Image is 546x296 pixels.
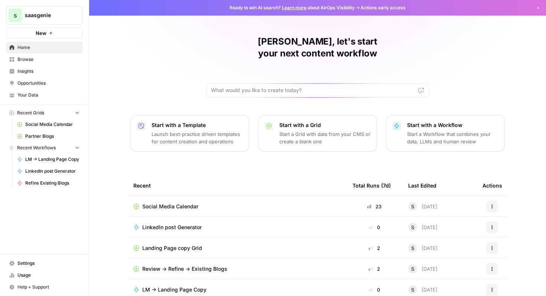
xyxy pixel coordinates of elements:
[258,115,377,152] button: Start with a GridStart a Grid with data from your CMS or create a blank one
[279,121,371,129] p: Start with a Grid
[17,56,79,63] span: Browse
[6,6,83,25] button: Workspace: saasgenie
[17,44,79,51] span: Home
[133,265,341,273] a: Review -> Refine -> Existing Blogs
[36,29,46,37] span: New
[352,244,396,252] div: 2
[142,244,202,252] span: Landing Page copy Grid
[408,244,438,253] div: [DATE]
[133,175,341,196] div: Recent
[6,42,83,53] a: Home
[17,284,79,290] span: Help + Support
[17,68,79,75] span: Insights
[25,168,79,175] span: LinkedIn post Generator
[25,12,70,19] span: saasgenie
[14,177,83,189] a: Refine Existing Blogs
[6,53,83,65] a: Browse
[407,121,498,129] p: Start with a Workflow
[133,203,341,210] a: Social Media Calendar
[133,286,341,293] a: LM -> Landing Page Copy
[17,80,79,87] span: Opportunities
[386,115,505,152] button: Start with a WorkflowStart a Workflow that combines your data, LLMs and human review
[152,121,243,129] p: Start with a Template
[361,4,406,11] span: Actions early access
[142,286,207,293] span: LM -> Landing Page Copy
[352,175,391,196] div: Total Runs (7d)
[352,265,396,273] div: 2
[211,87,415,94] input: What would you like to create today?
[25,180,79,186] span: Refine Existing Blogs
[142,203,198,210] span: Social Media Calendar
[206,36,429,59] h1: [PERSON_NAME], let's start your next content workflow
[6,142,83,153] button: Recent Workflows
[17,92,79,98] span: Your Data
[6,107,83,118] button: Recent Grids
[6,269,83,281] a: Usage
[279,130,371,145] p: Start a Grid with data from your CMS or create a blank one
[14,153,83,165] a: LM -> Landing Page Copy
[142,265,227,273] span: Review -> Refine -> Existing Blogs
[6,65,83,77] a: Insights
[352,286,396,293] div: 0
[408,202,438,211] div: [DATE]
[282,5,306,10] a: Learn more
[14,130,83,142] a: Partner Blogs
[152,130,243,145] p: Launch best-practice driven templates for content creation and operations
[130,115,249,152] button: Start with a TemplateLaunch best-practice driven templates for content creation and operations
[411,224,414,231] span: S
[6,281,83,293] button: Help + Support
[411,265,414,273] span: S
[6,27,83,39] button: New
[6,77,83,89] a: Opportunities
[17,272,79,279] span: Usage
[17,110,44,116] span: Recent Grids
[230,4,355,11] span: Ready to win AI search? about AirOps Visibility
[142,224,202,231] span: LinkedIn post Generator
[14,165,83,177] a: LinkedIn post Generator
[133,224,341,231] a: LinkedIn post Generator
[411,244,414,252] span: S
[411,286,414,293] span: S
[6,89,83,101] a: Your Data
[408,223,438,232] div: [DATE]
[25,121,79,128] span: Social Media Calendar
[6,257,83,269] a: Settings
[411,203,414,210] span: S
[352,224,396,231] div: 0
[14,118,83,130] a: Social Media Calendar
[17,260,79,267] span: Settings
[407,130,498,145] p: Start a Workflow that combines your data, LLMs and human review
[25,133,79,140] span: Partner Blogs
[17,144,56,151] span: Recent Workflows
[133,244,341,252] a: Landing Page copy Grid
[482,175,502,196] div: Actions
[408,175,436,196] div: Last Edited
[408,264,438,273] div: [DATE]
[14,11,17,20] span: s
[25,156,79,163] span: LM -> Landing Page Copy
[408,285,438,294] div: [DATE]
[352,203,396,210] div: 23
